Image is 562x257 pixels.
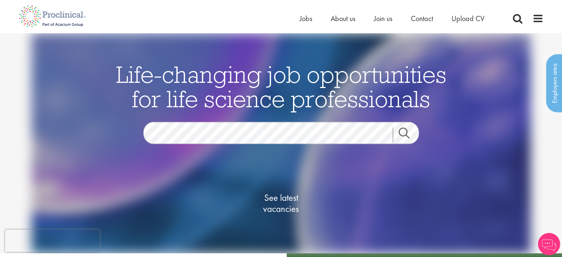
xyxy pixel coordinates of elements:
[116,60,446,114] span: Life-changing job opportunities for life science professionals
[5,230,100,252] iframe: reCAPTCHA
[411,14,433,23] a: Contact
[300,14,312,23] a: Jobs
[538,233,560,255] img: Chatbot
[31,33,531,253] img: candidate home
[393,128,425,142] a: Job search submit button
[452,14,484,23] a: Upload CV
[244,192,318,214] span: See latest vacancies
[331,14,355,23] a: About us
[374,14,392,23] a: Join us
[244,163,318,244] a: See latestvacancies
